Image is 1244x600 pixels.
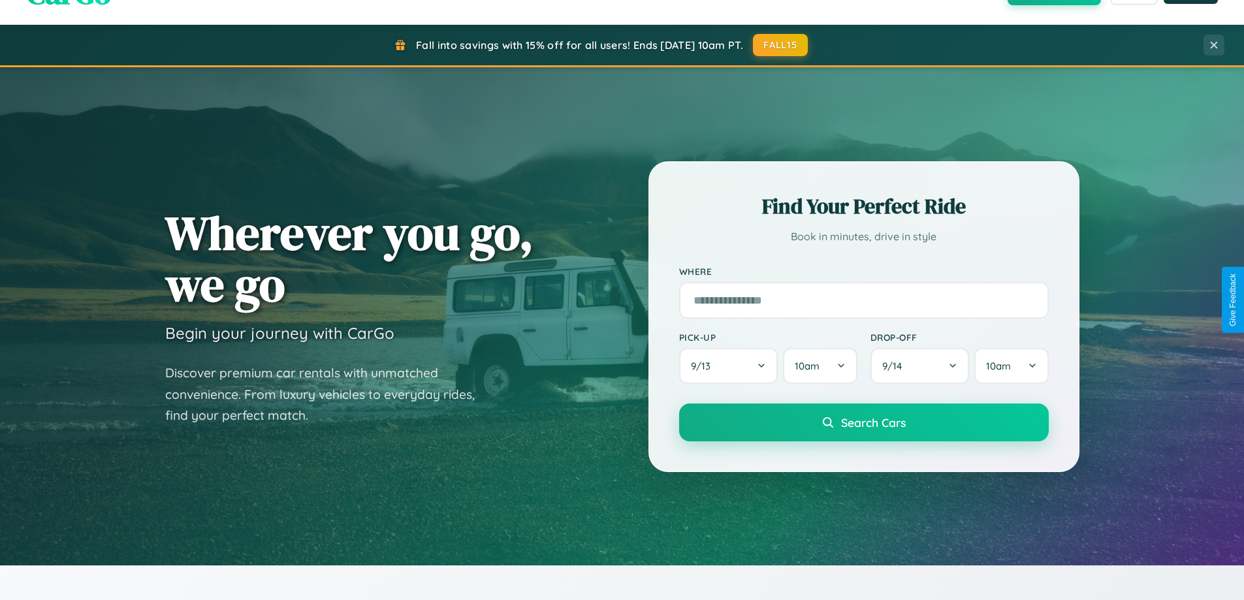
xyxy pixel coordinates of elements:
button: Search Cars [679,403,1049,441]
button: FALL15 [753,34,808,56]
span: Search Cars [841,415,906,430]
h1: Wherever you go, we go [165,207,534,310]
h3: Begin your journey with CarGo [165,323,394,343]
div: Give Feedback [1228,274,1237,326]
p: Book in minutes, drive in style [679,227,1049,246]
span: Fall into savings with 15% off for all users! Ends [DATE] 10am PT. [416,39,743,52]
span: 9 / 14 [882,360,908,372]
label: Pick-up [679,332,857,343]
label: Where [679,266,1049,277]
button: 10am [974,348,1048,384]
span: 9 / 13 [691,360,717,372]
p: Discover premium car rentals with unmatched convenience. From luxury vehicles to everyday rides, ... [165,362,492,426]
button: 9/13 [679,348,778,384]
span: 10am [986,360,1011,372]
h2: Find Your Perfect Ride [679,192,1049,221]
button: 9/14 [870,348,970,384]
span: 10am [795,360,820,372]
button: 10am [783,348,857,384]
label: Drop-off [870,332,1049,343]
